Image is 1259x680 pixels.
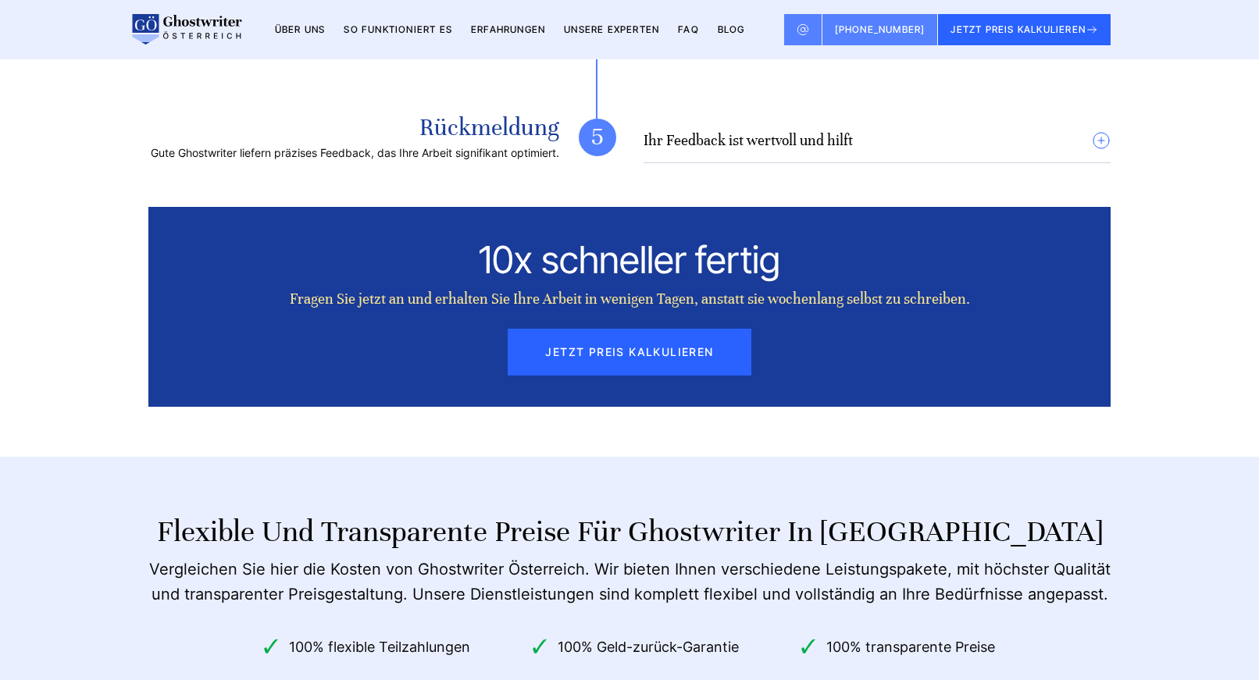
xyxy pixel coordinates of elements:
span: [PHONE_NUMBER] [835,23,926,35]
summary: Ihr Feedback ist wertvoll und hilft [644,131,1111,150]
button: JETZT PREIS KALKULIEREN [938,14,1111,45]
p: Gute Ghostwriter liefern präzises Feedback, das Ihre Arbeit signifikant optimiert. [148,144,559,162]
img: logo wirschreiben [130,14,242,45]
a: So funktioniert es [344,23,452,35]
div: Fragen Sie jetzt an und erhalten Sie Ihre Arbeit in wenigen Tagen, anstatt sie wochenlang selbst ... [284,290,975,308]
li: 100% Geld-zurück-Garantie [533,635,739,660]
li: 100% transparente Preise [801,635,995,660]
h2: Flexible und transparente Preise für Ghostwriter in [GEOGRAPHIC_DATA] [142,513,1117,550]
a: [PHONE_NUMBER] [822,14,939,45]
a: Unsere Experten [564,23,659,35]
a: Erfahrungen [471,23,545,35]
a: FAQ [678,23,699,35]
h3: Rückmeldung [148,119,559,137]
img: Email [797,23,809,36]
div: Vergleichen Sie hier die Kosten von Ghostwriter Österreich. Wir bieten Ihnen verschiedene Leistun... [142,557,1117,607]
div: 10x schneller fertig [156,238,1103,282]
h4: Ihr Feedback ist wertvoll und hilft [644,131,853,150]
li: 100% flexible Teilzahlungen [264,635,470,660]
a: Über uns [275,23,326,35]
a: BLOG [718,23,745,35]
button: JETZT PREIS KALKULIEREN [508,329,751,376]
